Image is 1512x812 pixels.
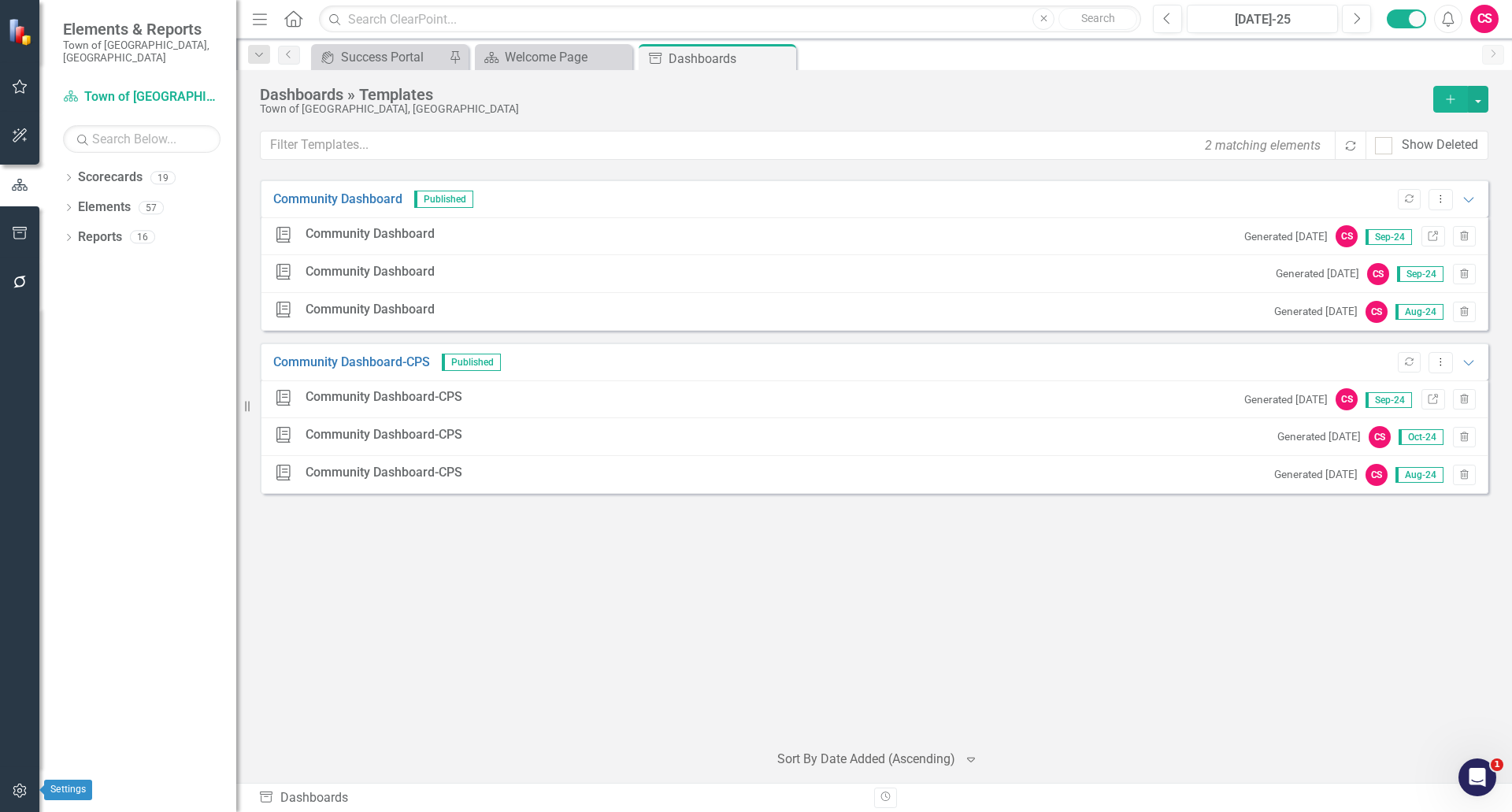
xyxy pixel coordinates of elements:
[1276,266,1359,281] small: Generated [DATE]
[442,354,501,371] span: Published
[1395,467,1443,483] span: Aug-24
[1277,429,1361,444] small: Generated [DATE]
[1366,301,1388,323] div: CS
[1274,304,1358,319] small: Generated [DATE]
[306,388,462,406] div: Community Dashboard-CPS
[306,225,435,243] div: Community Dashboard
[273,354,430,372] a: Community Dashboard-CPS
[1244,229,1328,244] small: Generated [DATE]
[1399,429,1443,445] span: Oct-24
[260,131,1336,160] input: Filter Templates...
[78,228,122,247] a: Reports
[78,198,131,217] a: Elements
[1402,136,1478,154] div: Show Deleted
[306,426,462,444] div: Community Dashboard-CPS
[1369,426,1391,448] div: CS
[1058,8,1137,30] button: Search
[306,301,435,319] div: Community Dashboard
[319,6,1141,33] input: Search ClearPoint...
[1367,263,1389,285] div: CS
[1192,10,1332,29] div: [DATE]-25
[479,47,628,67] a: Welcome Page
[1491,758,1503,771] span: 1
[63,88,220,106] a: Town of [GEOGRAPHIC_DATA], [GEOGRAPHIC_DATA]
[1458,758,1496,796] iframe: Intercom live chat
[1366,229,1412,245] span: Sep-24
[505,47,628,67] div: Welcome Page
[63,125,220,153] input: Search Below...
[44,780,92,800] div: Settings
[1187,5,1338,33] button: [DATE]-25
[1336,225,1358,247] div: CS
[669,49,792,69] div: Dashboards
[414,191,473,208] span: Published
[139,201,164,214] div: 57
[1274,467,1358,482] small: Generated [DATE]
[260,86,1425,103] div: Dashboards » Templates
[315,47,445,67] a: Success Portal
[1470,5,1499,33] button: CS
[130,231,155,244] div: 16
[1081,12,1115,24] span: Search
[8,18,35,46] img: ClearPoint Strategy
[1201,132,1325,158] div: 2 matching elements
[63,20,220,39] span: Elements & Reports
[150,171,176,184] div: 19
[341,47,445,67] div: Success Portal
[1395,304,1443,320] span: Aug-24
[306,263,435,281] div: Community Dashboard
[1366,392,1412,408] span: Sep-24
[273,191,402,209] a: Community Dashboard
[1336,388,1358,410] div: CS
[1397,266,1443,282] span: Sep-24
[258,789,862,807] div: Dashboards
[1244,392,1328,407] small: Generated [DATE]
[1366,464,1388,486] div: CS
[260,103,1425,115] div: Town of [GEOGRAPHIC_DATA], [GEOGRAPHIC_DATA]
[63,39,220,65] small: Town of [GEOGRAPHIC_DATA], [GEOGRAPHIC_DATA]
[78,169,143,187] a: Scorecards
[306,464,462,482] div: Community Dashboard-CPS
